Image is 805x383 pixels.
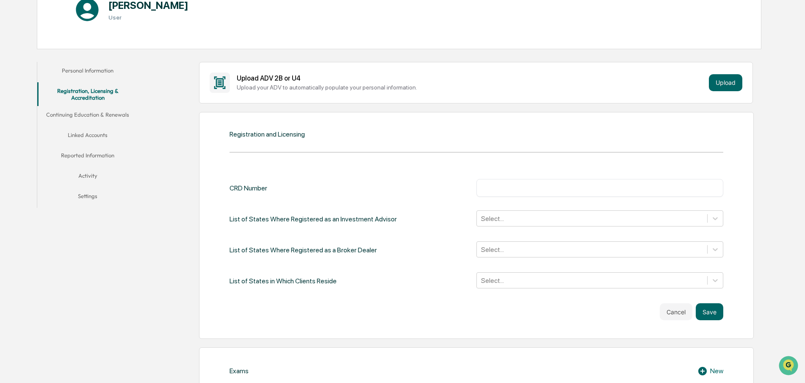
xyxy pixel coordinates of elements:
[17,107,55,115] span: Preclearance
[17,123,53,131] span: Data Lookup
[37,147,138,167] button: Reported Information
[37,126,138,147] button: Linked Accounts
[709,74,742,91] button: Upload
[230,210,397,228] div: List of States Where Registered as an Investment Advisor
[108,14,188,21] h3: User
[37,62,138,208] div: secondary tabs example
[37,82,138,106] button: Registration, Licensing & Accreditation
[778,355,801,378] iframe: Open customer support
[230,179,267,197] div: CRD Number
[58,103,108,119] a: 🗄️Attestations
[37,62,138,82] button: Personal Information
[37,187,138,208] button: Settings
[8,108,15,115] div: 🖐️
[230,367,249,375] div: Exams
[37,167,138,187] button: Activity
[37,106,138,126] button: Continuing Education & Renewals
[70,107,105,115] span: Attestations
[29,73,107,80] div: We're available if you need us!
[237,74,705,82] div: Upload ADV 2B or U4
[230,130,305,138] div: Registration and Licensing
[84,144,102,150] span: Pylon
[660,303,692,320] button: Cancel
[230,241,377,259] div: List of States Where Registered as a Broker Dealer
[8,18,154,31] p: How can we help?
[60,143,102,150] a: Powered byPylon
[8,65,24,80] img: 1746055101610-c473b297-6a78-478c-a979-82029cc54cd1
[29,65,139,73] div: Start new chat
[5,103,58,119] a: 🖐️Preclearance
[144,67,154,78] button: Start new chat
[696,303,723,320] button: Save
[5,120,57,135] a: 🔎Data Lookup
[61,108,68,115] div: 🗄️
[697,366,723,376] div: New
[237,84,705,91] div: Upload your ADV to automatically populate your personal information.
[8,124,15,131] div: 🔎
[230,272,337,290] div: List of States in Which Clients Reside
